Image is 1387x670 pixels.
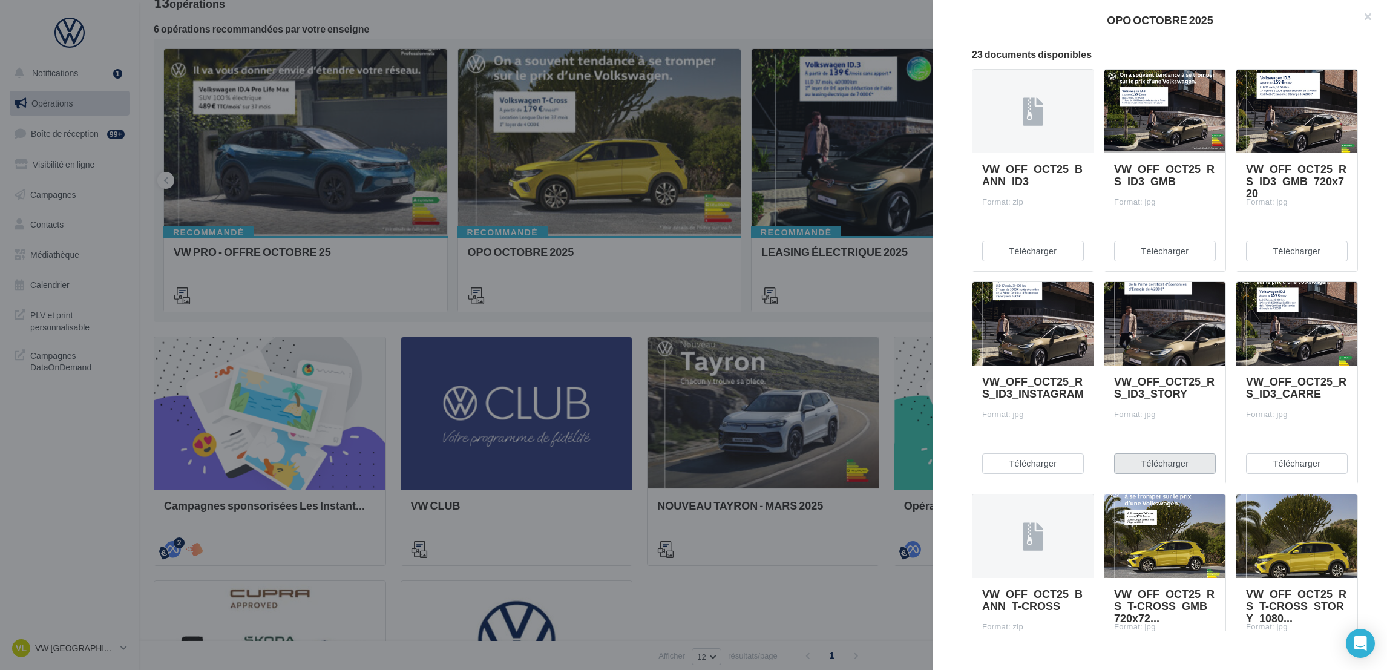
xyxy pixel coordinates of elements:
[1346,629,1375,658] div: Open Intercom Messenger
[982,587,1083,613] span: VW_OFF_OCT25_BANN_T-CROSS
[982,241,1084,261] button: Télécharger
[982,375,1084,400] span: VW_OFF_OCT25_RS_ID3_INSTAGRAM
[982,162,1083,188] span: VW_OFF_OCT25_BANN_ID3
[1114,622,1216,632] div: Format: jpg
[1246,375,1346,400] span: VW_OFF_OCT25_RS_ID3_CARRE
[1114,241,1216,261] button: Télécharger
[1246,197,1348,208] div: Format: jpg
[982,453,1084,474] button: Télécharger
[1246,453,1348,474] button: Télécharger
[1114,162,1215,188] span: VW_OFF_OCT25_RS_ID3_GMB
[1114,375,1215,400] span: VW_OFF_OCT25_RS_ID3_STORY
[982,409,1084,420] div: Format: jpg
[1246,162,1346,200] span: VW_OFF_OCT25_RS_ID3_GMB_720x720
[1114,197,1216,208] div: Format: jpg
[1246,622,1348,632] div: Format: jpg
[972,50,1358,59] div: 23 documents disponibles
[1246,241,1348,261] button: Télécharger
[1246,409,1348,420] div: Format: jpg
[982,622,1084,632] div: Format: zip
[1114,453,1216,474] button: Télécharger
[953,15,1368,25] div: OPO OCTOBRE 2025
[1114,409,1216,420] div: Format: jpg
[1114,587,1215,625] span: VW_OFF_OCT25_RS_T-CROSS_GMB_720x72...
[982,197,1084,208] div: Format: zip
[1246,587,1346,625] span: VW_OFF_OCT25_RS_T-CROSS_STORY_1080...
